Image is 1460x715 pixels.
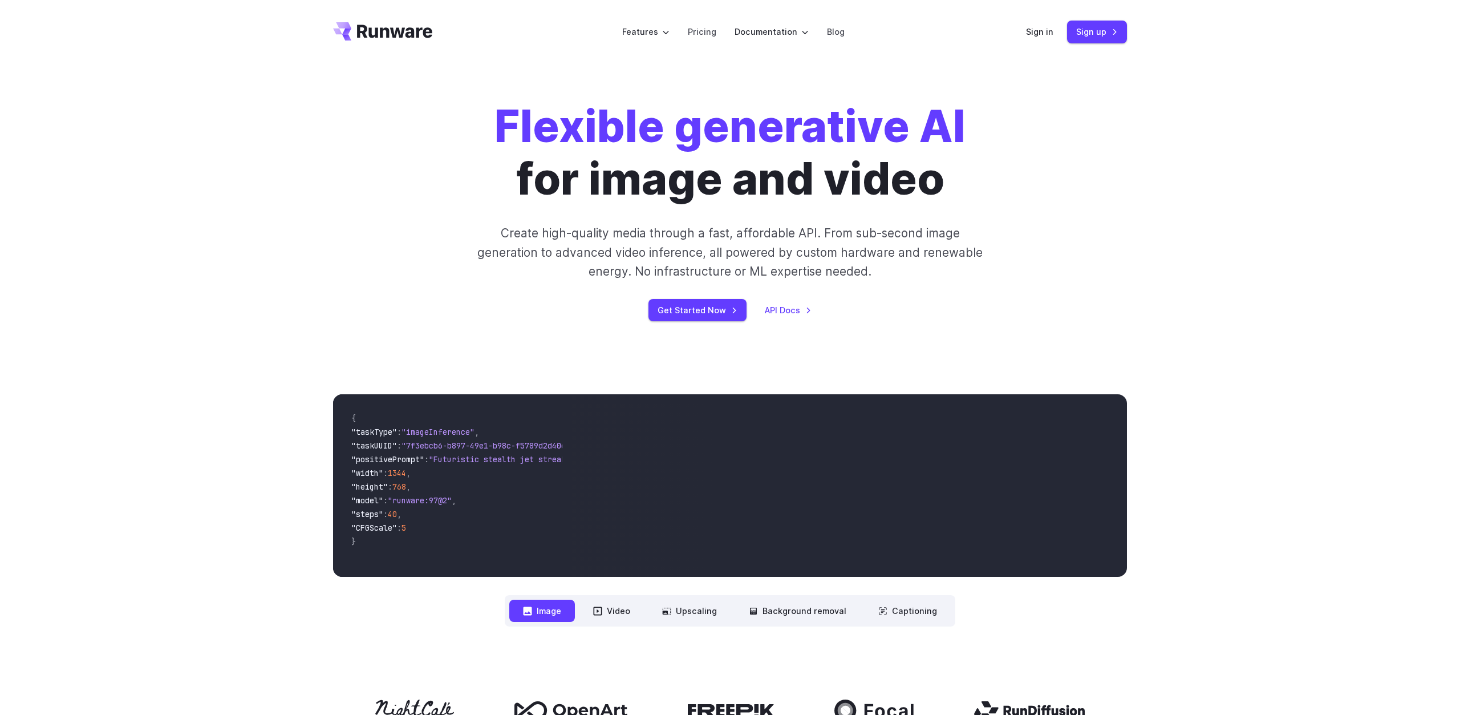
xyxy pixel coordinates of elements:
h1: for image and video [494,100,966,205]
a: Pricing [688,25,716,38]
label: Features [622,25,670,38]
span: : [383,468,388,478]
span: 40 [388,509,397,519]
span: "runware:97@2" [388,495,452,506]
label: Documentation [735,25,809,38]
span: "CFGScale" [351,523,397,533]
a: Blog [827,25,845,38]
span: { [351,413,356,423]
span: , [406,482,411,492]
span: "positivePrompt" [351,454,424,464]
a: Get Started Now [648,299,747,321]
span: 768 [392,482,406,492]
span: : [397,441,401,451]
span: "height" [351,482,388,492]
span: "steps" [351,509,383,519]
span: , [397,509,401,519]
span: 5 [401,523,406,533]
a: Go to / [333,22,432,41]
button: Image [509,600,575,622]
button: Video [579,600,644,622]
span: , [474,427,479,437]
span: : [397,427,401,437]
a: Sign up [1067,21,1127,43]
p: Create high-quality media through a fast, affordable API. From sub-second image generation to adv... [476,224,984,281]
span: : [424,454,429,464]
strong: Flexible generative AI [494,100,966,153]
span: : [388,482,392,492]
span: "imageInference" [401,427,474,437]
a: Sign in [1026,25,1053,38]
span: "taskType" [351,427,397,437]
span: "model" [351,495,383,506]
span: "width" [351,468,383,478]
span: 1344 [388,468,406,478]
span: : [383,495,388,506]
span: : [383,509,388,519]
span: , [452,495,456,506]
span: } [351,536,356,547]
button: Captioning [865,600,951,622]
span: "taskUUID" [351,441,397,451]
span: : [397,523,401,533]
a: API Docs [765,304,812,317]
span: , [406,468,411,478]
button: Upscaling [648,600,731,622]
span: "Futuristic stealth jet streaking through a neon-lit cityscape with glowing purple exhaust" [429,454,844,464]
span: "7f3ebcb6-b897-49e1-b98c-f5789d2d40d7" [401,441,575,451]
button: Background removal [735,600,860,622]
